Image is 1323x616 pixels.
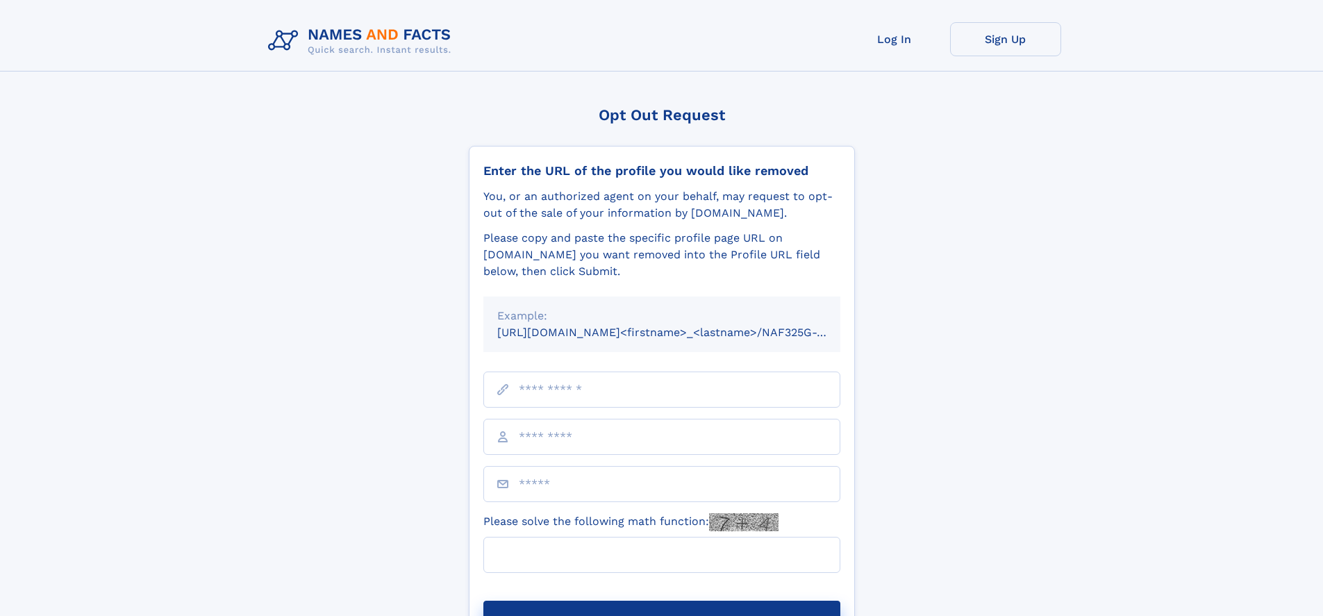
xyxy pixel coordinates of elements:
[483,188,840,222] div: You, or an authorized agent on your behalf, may request to opt-out of the sale of your informatio...
[483,230,840,280] div: Please copy and paste the specific profile page URL on [DOMAIN_NAME] you want removed into the Pr...
[497,308,826,324] div: Example:
[839,22,950,56] a: Log In
[497,326,867,339] small: [URL][DOMAIN_NAME]<firstname>_<lastname>/NAF325G-xxxxxxxx
[483,163,840,178] div: Enter the URL of the profile you would like removed
[950,22,1061,56] a: Sign Up
[263,22,463,60] img: Logo Names and Facts
[469,106,855,124] div: Opt Out Request
[483,513,779,531] label: Please solve the following math function:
